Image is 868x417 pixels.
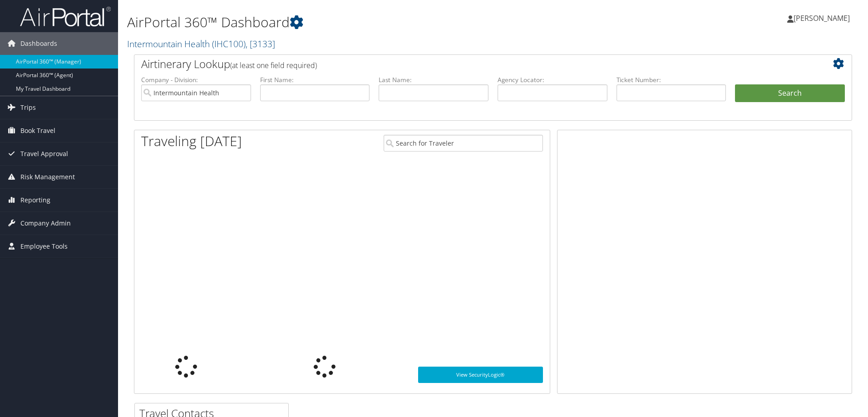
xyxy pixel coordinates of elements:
[141,56,785,72] h2: Airtinerary Lookup
[379,75,488,84] label: Last Name:
[418,367,543,383] a: View SecurityLogic®
[20,166,75,188] span: Risk Management
[794,13,850,23] span: [PERSON_NAME]
[616,75,726,84] label: Ticket Number:
[498,75,607,84] label: Agency Locator:
[230,60,317,70] span: (at least one field required)
[735,84,845,103] button: Search
[246,38,275,50] span: , [ 3133 ]
[20,96,36,119] span: Trips
[20,189,50,211] span: Reporting
[127,38,275,50] a: Intermountain Health
[20,6,111,27] img: airportal-logo.png
[141,132,242,151] h1: Traveling [DATE]
[141,75,251,84] label: Company - Division:
[787,5,859,32] a: [PERSON_NAME]
[20,142,68,165] span: Travel Approval
[20,32,57,55] span: Dashboards
[20,235,68,258] span: Employee Tools
[20,119,55,142] span: Book Travel
[384,135,543,152] input: Search for Traveler
[127,13,615,32] h1: AirPortal 360™ Dashboard
[260,75,370,84] label: First Name:
[20,212,71,235] span: Company Admin
[212,38,246,50] span: ( IHC100 )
